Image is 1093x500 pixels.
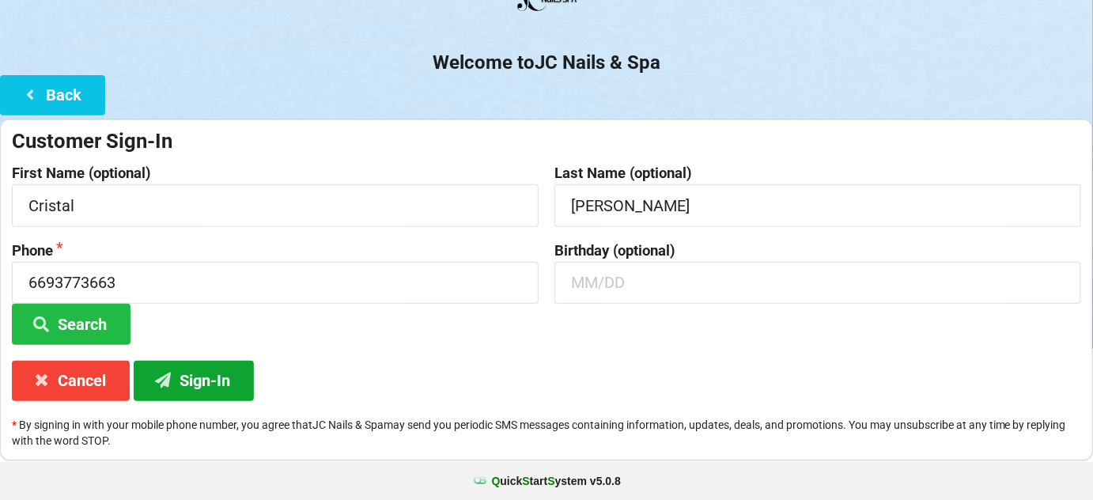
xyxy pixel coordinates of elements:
[12,184,539,226] input: First Name
[554,243,1081,259] label: Birthday (optional)
[492,473,621,489] b: uick tart ystem v 5.0.8
[12,304,130,344] button: Search
[12,417,1081,449] p: By signing in with your mobile phone number, you agree that JC Nails & Spa may send you periodic ...
[12,128,1081,154] div: Customer Sign-In
[472,473,488,489] img: favicon.ico
[554,262,1081,304] input: MM/DD
[554,184,1081,226] input: Last Name
[12,165,539,181] label: First Name (optional)
[523,475,530,487] span: S
[12,361,130,401] button: Cancel
[134,361,254,401] button: Sign-In
[12,262,539,304] input: 1234567890
[12,243,539,259] label: Phone
[492,475,501,487] span: Q
[547,475,554,487] span: S
[554,165,1081,181] label: Last Name (optional)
